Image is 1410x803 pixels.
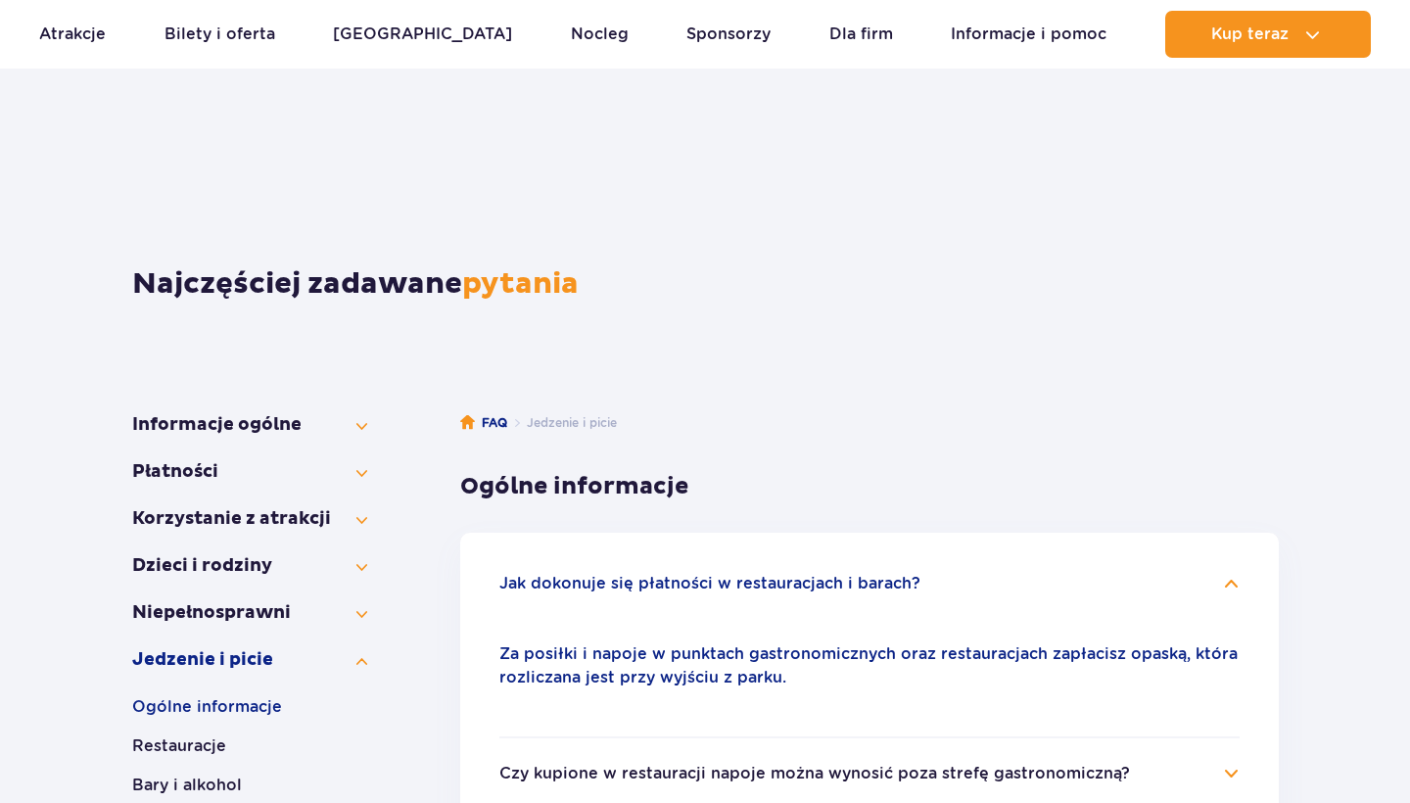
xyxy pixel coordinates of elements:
a: Informacje i pomoc [951,11,1106,58]
p: Za posiłki i napoje w punktach gastronomicznych oraz restauracjach zapłacisz opaską, która rozlic... [499,642,1240,689]
span: pytania [462,265,579,302]
li: Jedzenie i picie [507,413,617,433]
a: [GEOGRAPHIC_DATA] [333,11,512,58]
a: Bilety i oferta [164,11,275,58]
a: FAQ [460,413,507,433]
h1: Najczęściej zadawane [132,266,1279,302]
button: Restauracje [132,734,367,758]
button: Płatności [132,460,367,484]
a: Nocleg [571,11,629,58]
button: Dzieci i rodziny [132,554,367,578]
a: Sponsorzy [686,11,771,58]
a: Atrakcje [39,11,106,58]
h3: Ogólne informacje [460,472,1279,501]
button: Informacje ogólne [132,413,367,437]
button: Kup teraz [1165,11,1371,58]
a: Dla firm [829,11,893,58]
span: Kup teraz [1211,25,1289,43]
button: Jak dokonuje się płatności w restauracjach i barach? [499,575,920,592]
button: Jedzenie i picie [132,648,367,672]
button: Czy kupione w restauracji napoje można wynosić poza strefę gastronomiczną? [499,765,1130,782]
button: Ogólne informacje [132,695,367,719]
button: Korzystanie z atrakcji [132,507,367,531]
button: Bary i alkohol [132,774,367,797]
button: Niepełno­sprawni [132,601,367,625]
